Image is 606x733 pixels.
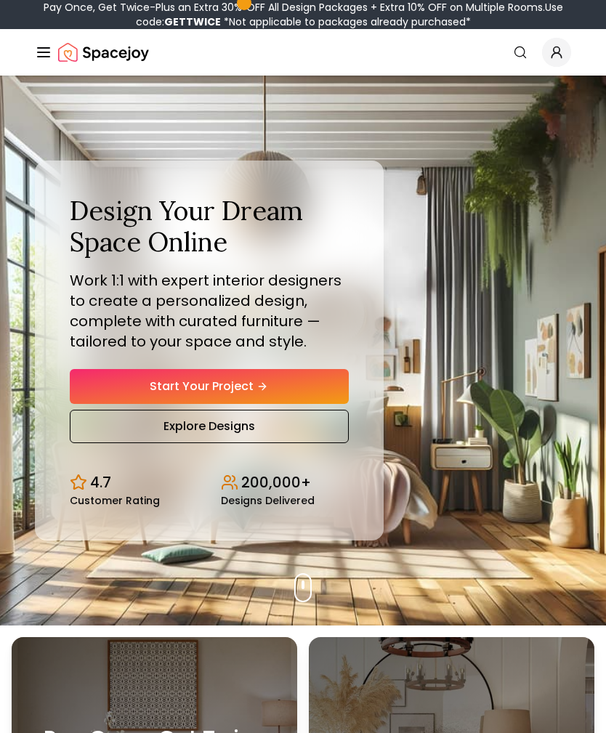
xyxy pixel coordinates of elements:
p: 4.7 [90,472,111,493]
b: GETTWICE [164,15,221,29]
p: Work 1:1 with expert interior designers to create a personalized design, complete with curated fu... [70,270,349,352]
a: Start Your Project [70,369,349,404]
img: Spacejoy Logo [58,38,149,67]
small: Designs Delivered [221,495,315,506]
span: *Not applicable to packages already purchased* [221,15,471,29]
a: Spacejoy [58,38,149,67]
nav: Global [35,29,571,76]
a: Explore Designs [70,410,349,443]
h1: Design Your Dream Space Online [70,195,349,258]
p: 200,000+ [241,472,311,493]
small: Customer Rating [70,495,160,506]
div: Design stats [70,461,349,506]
